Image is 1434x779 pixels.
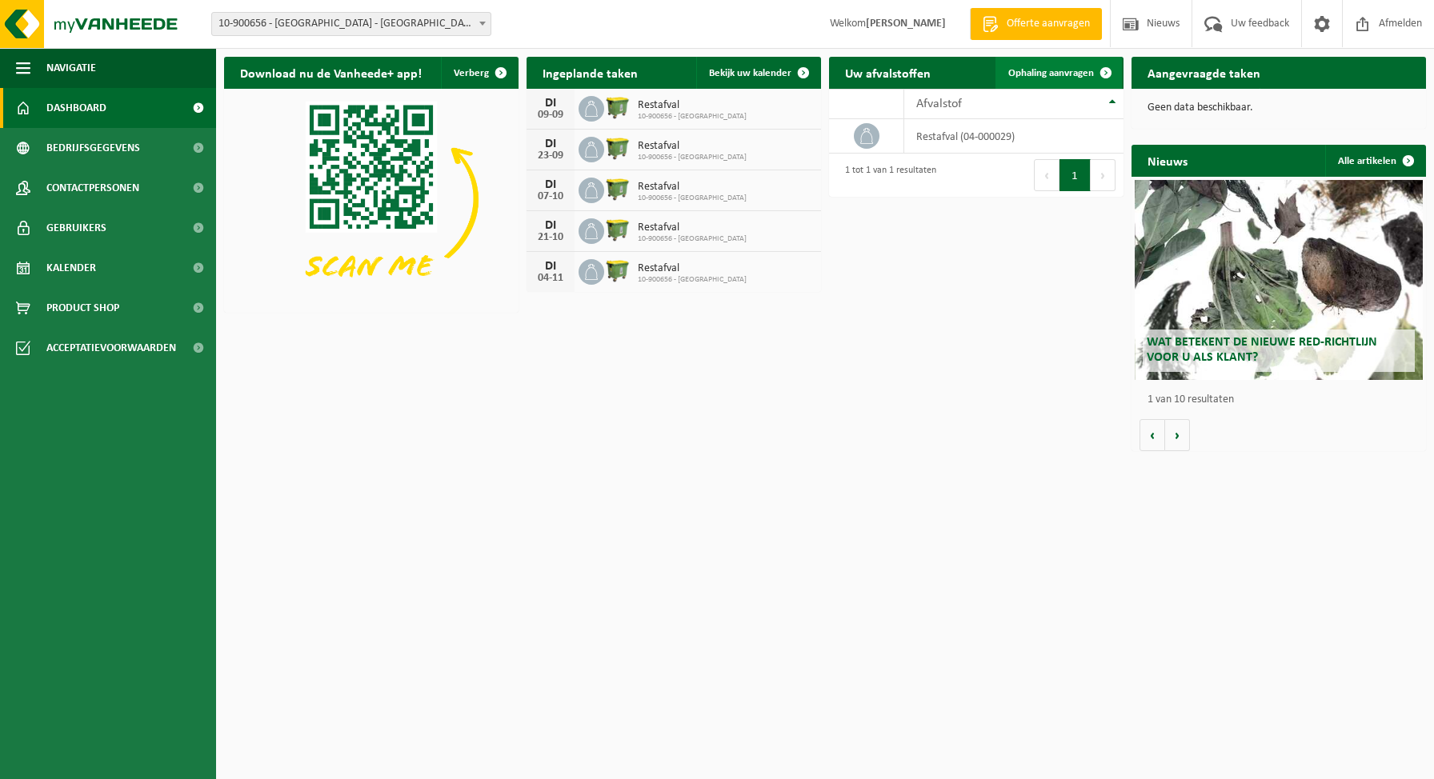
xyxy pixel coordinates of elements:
[1147,336,1377,364] span: Wat betekent de nieuwe RED-richtlijn voor u als klant?
[535,232,567,243] div: 21-10
[604,216,631,243] img: WB-1100-HPE-GN-50
[46,248,96,288] span: Kalender
[46,128,140,168] span: Bedrijfsgegevens
[1034,159,1059,191] button: Previous
[224,89,519,310] img: Download de VHEPlus App
[535,191,567,202] div: 07-10
[46,328,176,368] span: Acceptatievoorwaarden
[1165,419,1190,451] button: Volgende
[916,98,962,110] span: Afvalstof
[212,13,491,35] span: 10-900656 - VRIJE KLEUTERSCHOOL WESTDIEP - OOSTENDE
[527,57,654,88] h2: Ingeplande taken
[46,48,96,88] span: Navigatie
[1091,159,1116,191] button: Next
[904,119,1124,154] td: restafval (04-000029)
[1008,68,1094,78] span: Ophaling aanvragen
[46,208,106,248] span: Gebruikers
[224,57,438,88] h2: Download nu de Vanheede+ app!
[866,18,946,30] strong: [PERSON_NAME]
[1059,159,1091,191] button: 1
[696,57,819,89] a: Bekijk uw kalender
[535,273,567,284] div: 04-11
[46,88,106,128] span: Dashboard
[535,110,567,121] div: 09-09
[211,12,491,36] span: 10-900656 - VRIJE KLEUTERSCHOOL WESTDIEP - OOSTENDE
[1135,180,1424,380] a: Wat betekent de nieuwe RED-richtlijn voor u als klant?
[1148,394,1418,405] p: 1 van 10 resultaten
[1148,102,1410,114] p: Geen data beschikbaar.
[1132,57,1276,88] h2: Aangevraagde taken
[837,158,936,193] div: 1 tot 1 van 1 resultaten
[638,194,747,203] span: 10-900656 - [GEOGRAPHIC_DATA]
[1325,145,1424,177] a: Alle artikelen
[1003,16,1094,32] span: Offerte aanvragen
[46,288,119,328] span: Product Shop
[535,178,567,191] div: DI
[1132,145,1204,176] h2: Nieuws
[46,168,139,208] span: Contactpersonen
[604,175,631,202] img: WB-1100-HPE-GN-50
[535,260,567,273] div: DI
[638,234,747,244] span: 10-900656 - [GEOGRAPHIC_DATA]
[638,99,747,112] span: Restafval
[638,222,747,234] span: Restafval
[604,257,631,284] img: WB-1100-HPE-GN-50
[709,68,791,78] span: Bekijk uw kalender
[454,68,489,78] span: Verberg
[604,134,631,162] img: WB-1100-HPE-GN-50
[829,57,947,88] h2: Uw afvalstoffen
[535,97,567,110] div: DI
[604,94,631,121] img: WB-1100-HPE-GN-50
[535,150,567,162] div: 23-09
[535,219,567,232] div: DI
[970,8,1102,40] a: Offerte aanvragen
[638,181,747,194] span: Restafval
[638,140,747,153] span: Restafval
[638,153,747,162] span: 10-900656 - [GEOGRAPHIC_DATA]
[995,57,1122,89] a: Ophaling aanvragen
[638,262,747,275] span: Restafval
[638,112,747,122] span: 10-900656 - [GEOGRAPHIC_DATA]
[638,275,747,285] span: 10-900656 - [GEOGRAPHIC_DATA]
[535,138,567,150] div: DI
[441,57,517,89] button: Verberg
[1140,419,1165,451] button: Vorige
